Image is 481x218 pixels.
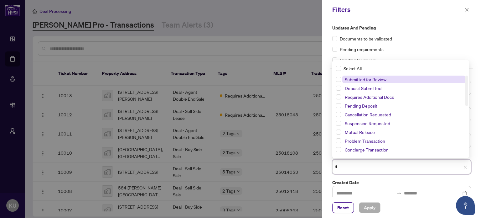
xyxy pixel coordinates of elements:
span: close [465,8,469,12]
span: Deposit Submitted [345,85,381,91]
span: Submitted for Review [345,77,386,82]
span: close [463,165,467,169]
span: Documents to be validated [340,35,392,42]
span: Duplicate Transaction [342,155,465,162]
label: Updates and Pending [332,24,471,31]
span: Select Suspension Requested [336,121,341,126]
span: Suspension Requested [342,120,465,127]
span: swap-right [396,191,401,196]
span: Select Requires Additional Docs [336,94,341,99]
span: Submitted for Review [342,76,465,83]
span: Mutual Release [345,129,375,135]
span: Select Deposit Submitted [336,86,341,91]
span: to [396,191,401,196]
span: Requires Additional Docs [342,93,465,101]
span: Cancellation Requested [342,111,465,118]
button: Apply [359,202,380,213]
span: Reset [337,203,349,213]
span: Select Mutual Release [336,130,341,135]
span: Pending requirements [340,46,384,53]
span: Select Pending Deposit [336,103,341,108]
span: Concierge Transaction [342,146,465,153]
button: Open asap [456,196,475,215]
span: Requires Additional Docs [345,94,394,100]
span: Cancellation Requested [345,112,391,117]
span: Select Concierge Transaction [336,147,341,152]
span: Pending for review [340,56,376,63]
span: Suspension Requested [345,120,390,126]
button: Reset [332,202,354,213]
span: Concierge Transaction [345,147,389,152]
span: Select All [341,65,364,72]
span: Select Submitted for Review [336,77,341,82]
span: Pending Deposit [342,102,465,109]
span: Duplicate Transaction [345,156,387,161]
span: Problem Transaction [345,138,385,144]
span: Select Cancellation Requested [336,112,341,117]
span: Deposit Submitted [342,84,465,92]
div: Filters [332,5,463,14]
span: Pending Deposit [345,103,377,109]
span: Problem Transaction [342,137,465,145]
span: Select Problem Transaction [336,138,341,143]
span: Mutual Release [342,128,465,136]
label: Created Date [332,179,471,186]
